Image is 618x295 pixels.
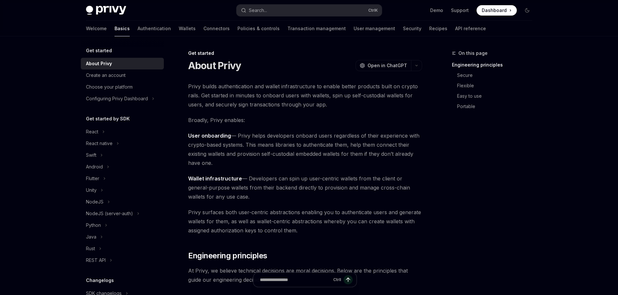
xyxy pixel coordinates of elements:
a: Secure [452,70,538,80]
h5: Get started by SDK [86,115,130,123]
button: Toggle REST API section [81,254,164,266]
a: Choose your platform [81,81,164,93]
button: Open in ChatGPT [356,60,411,71]
a: About Privy [81,58,164,69]
div: Swift [86,151,96,159]
a: User management [354,21,395,36]
button: Toggle Android section [81,161,164,173]
span: On this page [458,49,488,57]
img: dark logo [86,6,126,15]
button: Toggle NodeJS section [81,196,164,208]
span: Open in ChatGPT [368,62,407,69]
a: API reference [455,21,486,36]
button: Toggle Python section [81,219,164,231]
button: Toggle React section [81,126,164,138]
button: Open search [236,5,382,16]
h5: Changelogs [86,277,114,284]
strong: Wallet infrastructure [188,175,242,182]
strong: User onboarding [188,132,231,139]
a: Basics [115,21,130,36]
button: Send message [344,275,353,284]
span: — Privy helps developers onboard users regardless of their experience with crypto-based systems. ... [188,131,422,167]
a: Flexible [452,80,538,91]
button: Toggle Flutter section [81,173,164,184]
span: Engineering principles [188,251,267,261]
button: Toggle Rust section [81,243,164,254]
span: Broadly, Privy enables: [188,116,422,125]
div: Flutter [86,175,99,182]
div: Search... [249,6,267,14]
a: Support [451,7,469,14]
h1: About Privy [188,60,241,71]
a: Dashboard [477,5,517,16]
div: Rust [86,245,95,252]
a: Policies & controls [237,21,280,36]
div: Get started [188,50,422,56]
a: Demo [430,7,443,14]
div: Python [86,221,101,229]
button: Toggle Swift section [81,149,164,161]
span: Ctrl K [368,8,378,13]
span: — Developers can spin up user-centric wallets from the client or general-purpose wallets from the... [188,174,422,201]
div: Configuring Privy Dashboard [86,95,148,103]
a: Security [403,21,421,36]
button: Toggle React native section [81,138,164,149]
a: Recipes [429,21,447,36]
div: Android [86,163,103,171]
div: NodeJS (server-auth) [86,210,133,217]
input: Ask a question... [260,273,331,287]
span: Privy surfaces both user-centric abstractions enabling you to authenticate users and generate wal... [188,208,422,235]
a: Authentication [138,21,171,36]
h5: Get started [86,47,112,55]
span: Dashboard [482,7,507,14]
div: Unity [86,186,97,194]
div: React native [86,140,113,147]
button: Toggle dark mode [522,5,532,16]
div: React [86,128,98,136]
a: Wallets [179,21,196,36]
a: Create an account [81,69,164,81]
span: At Privy, we believe technical decisions are moral decisions. Below are the principles that guide... [188,266,422,284]
button: Toggle Unity section [81,184,164,196]
a: Engineering principles [452,60,538,70]
div: REST API [86,256,106,264]
span: Privy builds authentication and wallet infrastructure to enable better products built on crypto r... [188,82,422,109]
button: Toggle Configuring Privy Dashboard section [81,93,164,104]
a: Transaction management [287,21,346,36]
div: Choose your platform [86,83,133,91]
div: Java [86,233,96,241]
div: About Privy [86,60,112,68]
a: Welcome [86,21,107,36]
a: Portable [452,101,538,112]
a: Easy to use [452,91,538,101]
div: NodeJS [86,198,103,206]
button: Toggle NodeJS (server-auth) section [81,208,164,219]
button: Toggle Java section [81,231,164,243]
a: Connectors [203,21,230,36]
div: Create an account [86,71,126,79]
